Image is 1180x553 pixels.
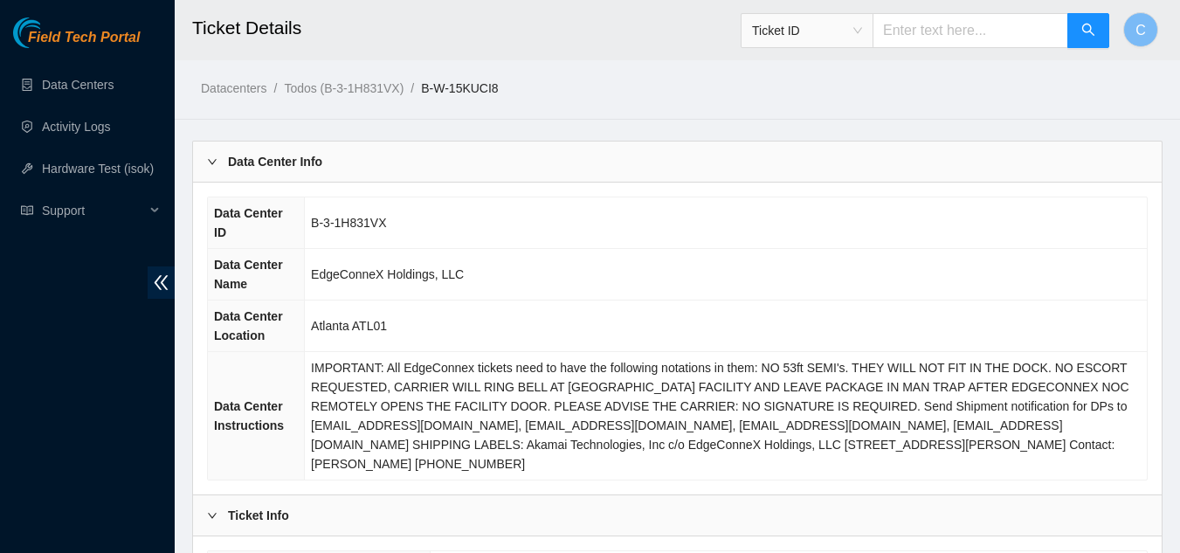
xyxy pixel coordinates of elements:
[1067,13,1109,48] button: search
[214,258,283,291] span: Data Center Name
[1123,12,1158,47] button: C
[284,81,404,95] a: Todos (B-3-1H831VX)
[421,81,498,95] a: B-W-15KUCI8
[311,267,464,281] span: EdgeConneX Holdings, LLC
[193,142,1162,182] div: Data Center Info
[1081,23,1095,39] span: search
[273,81,277,95] span: /
[42,162,154,176] a: Hardware Test (isok)
[42,193,145,228] span: Support
[873,13,1068,48] input: Enter text here...
[214,399,284,432] span: Data Center Instructions
[13,31,140,54] a: Akamai TechnologiesField Tech Portal
[311,216,386,230] span: B-3-1H831VX
[21,204,33,217] span: read
[311,361,1128,471] span: IMPORTANT: All EdgeConnex tickets need to have the following notations in them: NO 53ft SEMI's. T...
[42,78,114,92] a: Data Centers
[207,156,217,167] span: right
[201,81,266,95] a: Datacenters
[42,120,111,134] a: Activity Logs
[752,17,862,44] span: Ticket ID
[1135,19,1146,41] span: C
[207,510,217,521] span: right
[228,506,289,525] b: Ticket Info
[228,152,322,171] b: Data Center Info
[28,30,140,46] span: Field Tech Portal
[148,266,175,299] span: double-left
[411,81,414,95] span: /
[311,319,387,333] span: Atlanta ATL01
[214,206,283,239] span: Data Center ID
[214,309,283,342] span: Data Center Location
[13,17,88,48] img: Akamai Technologies
[193,495,1162,536] div: Ticket Info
